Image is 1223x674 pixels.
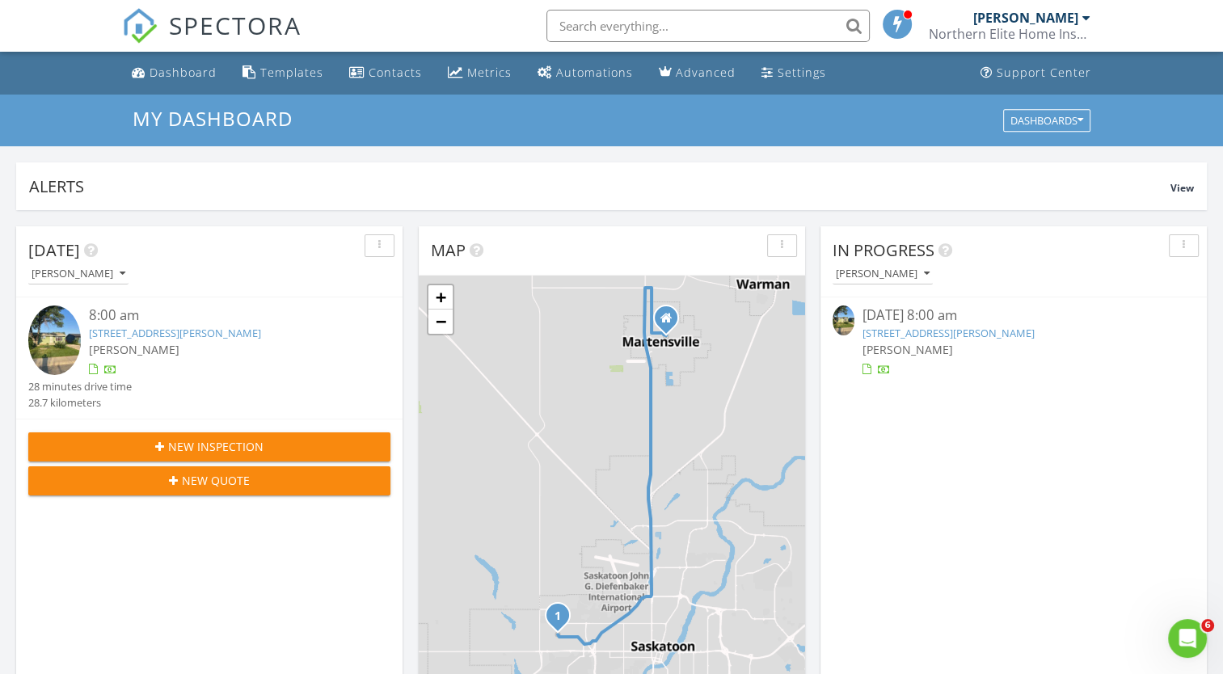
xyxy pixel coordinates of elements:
div: Metrics [467,65,512,80]
a: Templates [236,58,330,88]
div: 28 minutes drive time [28,379,132,394]
a: Support Center [974,58,1098,88]
a: Advanced [652,58,742,88]
a: [DATE] 8:00 am [STREET_ADDRESS][PERSON_NAME] [PERSON_NAME] [833,305,1195,377]
i: 1 [555,611,561,622]
button: New Inspection [28,432,390,461]
div: Dashboards [1010,115,1083,126]
div: Dashboard [150,65,217,80]
a: Dashboard [125,58,223,88]
div: [PERSON_NAME] [836,268,930,280]
div: Support Center [997,65,1091,80]
div: Settings [778,65,826,80]
span: In Progress [833,239,934,261]
img: 9369430%2Fcover_photos%2FS5iIUoQL15dPTtt9q87C%2Fsmall.jpg [28,305,81,375]
span: View [1170,181,1194,195]
div: [PERSON_NAME] [32,268,125,280]
img: 9369430%2Fcover_photos%2FS5iIUoQL15dPTtt9q87C%2Fsmall.jpg [833,305,854,335]
input: Search everything... [546,10,870,42]
a: Settings [755,58,833,88]
span: 6 [1201,619,1214,632]
iframe: Intercom live chat [1168,619,1207,658]
button: New Quote [28,466,390,495]
div: Advanced [676,65,736,80]
span: [PERSON_NAME] [89,342,179,357]
a: [STREET_ADDRESS][PERSON_NAME] [89,326,261,340]
div: [PERSON_NAME] [973,10,1078,26]
div: 28.7 kilometers [28,395,132,411]
span: My Dashboard [133,105,293,132]
div: Northern Elite Home Inspection Ltd. [929,26,1090,42]
a: SPECTORA [122,22,302,56]
span: [PERSON_NAME] [862,342,953,357]
button: Dashboards [1003,109,1090,132]
a: Zoom in [428,285,453,310]
div: [DATE] 8:00 am [862,305,1164,326]
button: [PERSON_NAME] [28,263,129,285]
div: Templates [260,65,323,80]
span: SPECTORA [169,8,302,42]
div: PO Box 1062, Martensville SK S0K 2T0 [666,318,676,327]
button: [PERSON_NAME] [833,263,933,285]
a: [STREET_ADDRESS][PERSON_NAME] [862,326,1035,340]
span: New Inspection [168,438,264,455]
div: Alerts [29,175,1170,197]
img: The Best Home Inspection Software - Spectora [122,8,158,44]
a: 8:00 am [STREET_ADDRESS][PERSON_NAME] [PERSON_NAME] 28 minutes drive time 28.7 kilometers [28,305,390,411]
div: 823 Steeves Ave, Saskatoon, SK S7L 5N2 [558,615,567,625]
div: Contacts [369,65,422,80]
div: 8:00 am [89,305,361,326]
a: Zoom out [428,310,453,334]
a: Automations (Basic) [531,58,639,88]
a: Contacts [343,58,428,88]
a: Metrics [441,58,518,88]
span: [DATE] [28,239,80,261]
span: New Quote [182,472,250,489]
span: Map [431,239,466,261]
div: Automations [556,65,633,80]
